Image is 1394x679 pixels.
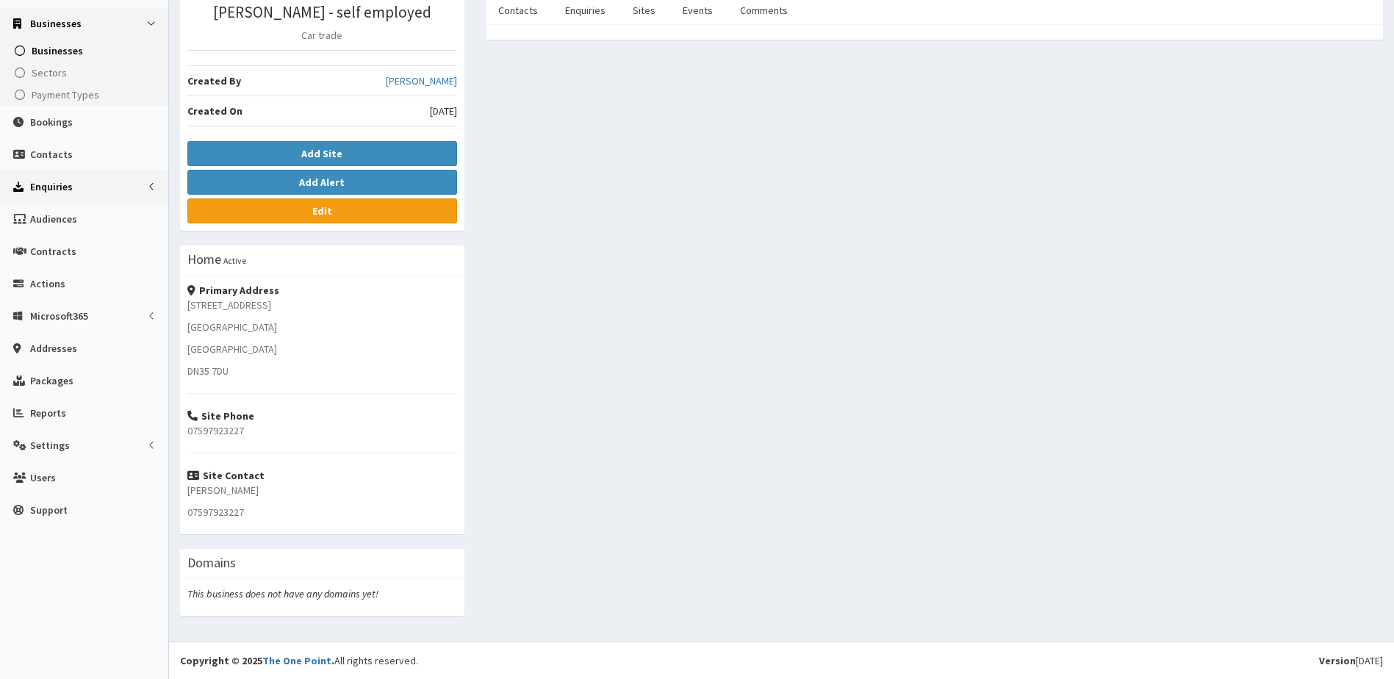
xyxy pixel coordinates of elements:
h3: Domains [187,556,236,570]
span: Audiences [30,212,77,226]
p: [GEOGRAPHIC_DATA] [187,342,457,356]
span: Businesses [30,17,82,30]
span: Payment Types [32,88,99,101]
footer: All rights reserved. [169,642,1394,679]
span: Packages [30,374,73,387]
a: The One Point [262,654,331,667]
p: DN35 7DU [187,364,457,378]
a: Payment Types [4,84,168,106]
a: Edit [187,198,457,223]
p: Car trade [187,28,457,43]
b: Created On [187,104,242,118]
p: [PERSON_NAME] [187,483,457,497]
b: Add Alert [299,176,345,189]
strong: Site Phone [187,409,254,423]
a: [PERSON_NAME] [386,73,457,88]
div: [DATE] [1319,653,1383,668]
strong: Copyright © 2025 . [180,654,334,667]
h3: [PERSON_NAME] - self employed [187,4,457,21]
span: [DATE] [430,104,457,118]
span: Businesses [32,44,83,57]
span: Settings [30,439,70,452]
p: [STREET_ADDRESS] [187,298,457,312]
span: Reports [30,406,66,420]
h3: Home [187,253,221,266]
a: Businesses [4,40,168,62]
a: Sectors [4,62,168,84]
strong: Site Contact [187,469,265,482]
button: Add Alert [187,170,457,195]
span: Users [30,471,56,484]
span: Addresses [30,342,77,355]
b: Created By [187,74,241,87]
span: Enquiries [30,180,73,193]
span: Microsoft365 [30,309,88,323]
span: Contracts [30,245,76,258]
p: 07597923227 [187,505,457,520]
p: [GEOGRAPHIC_DATA] [187,320,457,334]
span: Actions [30,277,65,290]
span: Support [30,503,68,517]
span: Contacts [30,148,73,161]
p: 07597923227 [187,423,457,438]
span: Bookings [30,115,73,129]
i: This business does not have any domains yet! [187,587,378,600]
small: Active [223,255,246,266]
b: Edit [312,204,332,218]
b: Add Site [301,147,342,160]
span: Sectors [32,66,67,79]
strong: Primary Address [187,284,279,297]
b: Version [1319,654,1356,667]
